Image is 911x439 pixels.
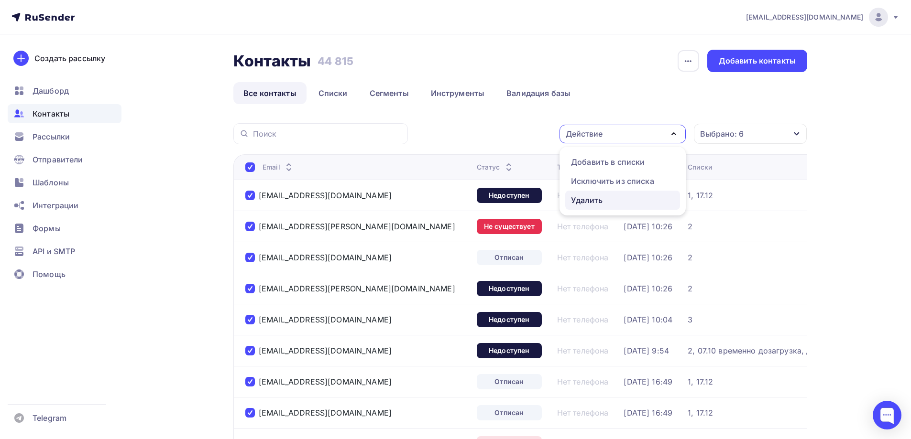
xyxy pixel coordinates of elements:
h3: 44 815 [318,54,353,68]
span: Помощь [33,268,66,280]
button: Действие [560,125,686,143]
a: Списки [308,82,358,104]
div: Выбрано: 6 [700,128,744,139]
a: [DATE] 10:04 [624,315,672,324]
a: [DATE] 16:49 [624,377,672,386]
a: [EMAIL_ADDRESS][PERSON_NAME][DOMAIN_NAME] [259,284,455,293]
a: Отправители [8,150,121,169]
a: 3 [688,315,692,324]
div: Отписан [477,405,542,420]
a: [EMAIL_ADDRESS][PERSON_NAME][DOMAIN_NAME] [259,222,455,231]
div: Статус [477,162,515,172]
span: API и SMTP [33,246,75,257]
a: Нет телефона [557,377,609,386]
div: Email [263,162,295,172]
a: 1, 17.12 [688,377,713,386]
a: Шаблоны [8,173,121,192]
a: Сегменты [360,82,419,104]
a: [DATE] 9:54 [624,346,669,355]
span: Дашборд [33,85,69,96]
div: Действие [566,128,603,139]
a: Контакты [8,104,121,123]
div: [DATE] 10:26 [624,253,672,262]
a: 1, 17.12 [688,191,713,200]
a: 2, 07.10 временно дозагрузка, досыл 08.11, досыл 11.11 [688,346,899,355]
button: Выбрано: 6 [693,123,807,144]
div: Недоступен [477,281,542,296]
div: Добавить в списки [571,156,645,168]
h2: Контакты [233,52,311,71]
div: [DATE] 16:49 [624,408,672,418]
div: Удалить [571,194,603,206]
a: Не существует [477,219,542,234]
a: [EMAIL_ADDRESS][DOMAIN_NAME] [259,346,392,355]
a: 2 [688,222,692,231]
div: Нет телефона [557,191,609,200]
a: Дашборд [8,81,121,100]
div: Исключить из списка [571,175,654,187]
a: Нет телефона [557,346,609,355]
a: Рассылки [8,127,121,146]
a: 1, 17.12 [688,408,713,418]
a: Формы [8,219,121,238]
a: Нет телефона [557,222,609,231]
a: Инструменты [421,82,495,104]
span: Telegram [33,412,66,424]
span: [EMAIL_ADDRESS][DOMAIN_NAME] [746,12,863,22]
a: Валидация базы [496,82,581,104]
a: Все контакты [233,82,307,104]
div: Списки [688,162,712,172]
a: [EMAIL_ADDRESS][DOMAIN_NAME] [259,408,392,418]
span: Контакты [33,108,69,119]
a: [EMAIL_ADDRESS][DOMAIN_NAME] [259,191,392,200]
a: 2 [688,284,692,293]
a: 2 [688,253,692,262]
a: [EMAIL_ADDRESS][DOMAIN_NAME] [259,315,392,324]
a: Недоступен [477,343,542,358]
a: [DATE] 10:26 [624,222,672,231]
div: Телефон [557,162,600,172]
a: [EMAIL_ADDRESS][DOMAIN_NAME] [259,253,392,262]
span: Формы [33,223,61,234]
a: Нет телефона [557,253,609,262]
a: [EMAIL_ADDRESS][DOMAIN_NAME] [746,8,900,27]
span: Интеграции [33,200,78,211]
a: [DATE] 10:26 [624,284,672,293]
div: Добавить контакты [719,55,796,66]
div: Недоступен [477,188,542,203]
a: Нет телефона [557,408,609,418]
span: Отправители [33,154,83,165]
span: Шаблоны [33,177,69,188]
a: Отписан [477,250,542,265]
div: Создать рассылку [34,53,105,64]
a: Недоступен [477,312,542,327]
a: Нет телефона [557,284,609,293]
